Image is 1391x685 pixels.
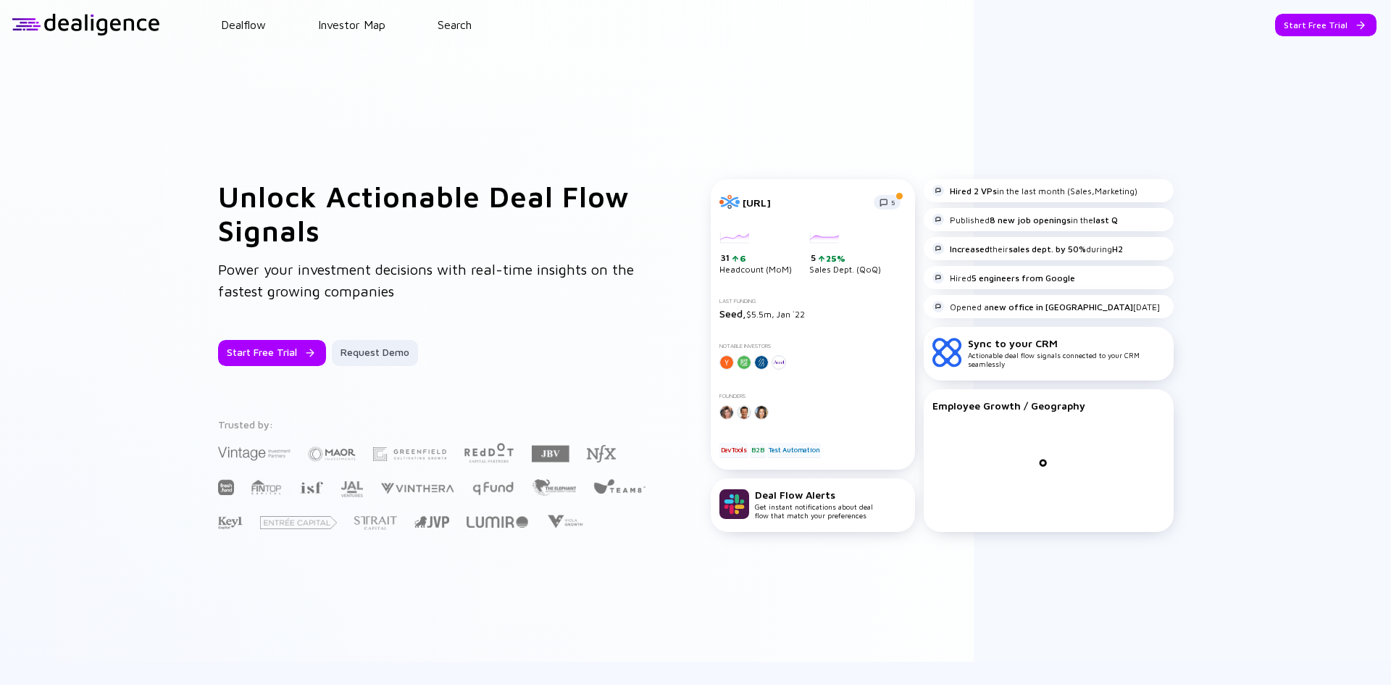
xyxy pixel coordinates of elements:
[299,481,323,494] img: Israel Secondary Fund
[932,301,1160,312] div: Opened a [DATE]
[968,337,1165,349] div: Sync to your CRM
[464,440,514,464] img: Red Dot Capital Partners
[380,481,454,495] img: Vinthera
[932,399,1165,412] div: Employee Growth / Geography
[719,343,906,349] div: Notable Investors
[932,214,1118,225] div: Published in the
[719,443,748,457] div: DevTools
[811,252,881,264] div: 5
[251,479,282,495] img: FINTOP Capital
[260,516,337,529] img: Entrée Capital
[354,516,397,530] img: Strait Capital
[373,447,446,461] img: Greenfield Partners
[1112,244,1123,254] strong: H2
[750,443,765,457] div: B2B
[755,489,873,520] div: Get instant notifications about deal flow that match your preferences
[218,445,291,462] img: Vintage Investment Partners
[719,393,906,399] div: Founders
[990,215,1071,225] strong: 8 new job openings
[1008,244,1086,254] strong: sales dept. by 50%
[218,179,653,247] h1: Unlock Actionable Deal Flow Signals
[414,516,449,528] img: Jerusalem Venture Partners
[738,253,746,264] div: 6
[593,478,646,494] img: Team8
[950,244,990,254] strong: Increased
[308,442,356,466] img: Maor Investments
[743,196,865,209] div: [URL]
[438,18,472,31] a: Search
[989,302,1133,312] strong: new office in [GEOGRAPHIC_DATA]
[532,479,576,496] img: The Elephant
[932,185,1137,196] div: in the last month (Sales,Marketing)
[968,337,1165,368] div: Actionable deal flow signals connected to your CRM seamlessly
[719,307,906,320] div: $5.5m, Jan `22
[218,418,648,431] div: Trusted by:
[1275,14,1377,36] button: Start Free Trial
[546,515,584,528] img: Viola Growth
[467,516,528,528] img: Lumir Ventures
[218,340,326,366] button: Start Free Trial
[1093,215,1118,225] strong: last Q
[932,243,1123,254] div: their during
[719,307,746,320] span: Seed,
[532,444,569,463] img: JBV Capital
[809,233,881,275] div: Sales Dept. (QoQ)
[824,253,845,264] div: 25%
[767,443,821,457] div: Test Automation
[332,340,418,366] button: Request Demo
[218,261,634,299] span: Power your investment decisions with real-time insights on the fastest growing companies
[721,252,792,264] div: 31
[719,233,792,275] div: Headcount (MoM)
[932,272,1075,283] div: Hired
[221,18,266,31] a: Dealflow
[318,18,385,31] a: Investor Map
[950,186,997,196] strong: Hired 2 VPs
[218,516,243,530] img: Key1 Capital
[972,273,1075,283] strong: 5 engineers from Google
[472,479,514,497] img: Q Fund
[719,298,906,304] div: Last Funding
[755,489,873,501] div: Deal Flow Alerts
[341,481,363,497] img: JAL Ventures
[587,445,616,462] img: NFX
